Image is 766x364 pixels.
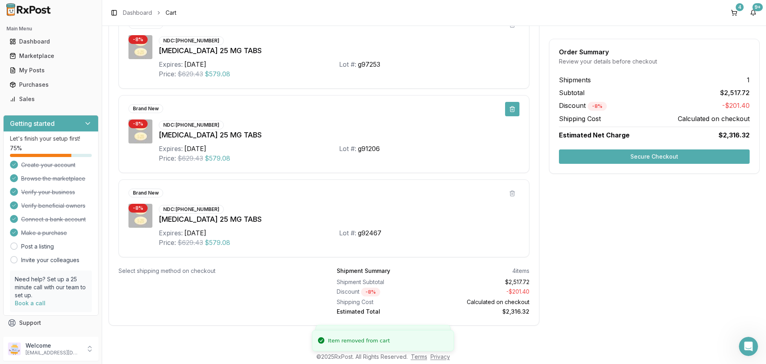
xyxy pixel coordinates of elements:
[436,278,530,286] div: $2,517.72
[19,333,46,341] span: Feedback
[21,202,85,210] span: Verify beneficial owners
[26,342,81,350] p: Welcome
[8,342,21,355] img: User avatar
[752,3,763,11] div: 9+
[559,114,601,123] span: Shipping Cost
[21,188,75,196] span: Verify your business
[6,49,95,63] a: Marketplace
[512,267,529,275] div: 4 items
[559,75,591,85] span: Shipments
[328,337,390,345] div: Item removed from cart
[728,6,740,19] button: 4
[10,95,92,103] div: Sales
[15,300,45,306] a: Book a call
[3,78,99,91] button: Purchases
[178,69,203,79] span: $629.43
[430,353,450,360] a: Privacy
[358,144,380,153] div: g91206
[118,267,311,275] div: Select shipping method on checkout
[358,228,381,238] div: g92467
[184,60,206,69] div: [DATE]
[128,104,163,113] div: Brand New
[358,60,380,69] div: g97253
[123,9,176,17] nav: breadcrumb
[3,93,99,105] button: Sales
[21,215,86,223] span: Connect a bank account
[722,101,750,111] span: -$201.40
[128,204,152,228] img: Jardiance 25 MG TABS
[436,288,530,296] div: - $201.40
[15,275,87,299] p: Need help? Set up a 25 minute call with our team to set up.
[3,50,99,62] button: Marketplace
[21,243,54,251] a: Post a listing
[21,175,85,183] span: Browse the marketplace
[3,330,99,344] button: Feedback
[339,60,356,69] div: Lot #:
[3,64,99,77] button: My Posts
[337,278,430,286] div: Shipment Subtotal
[747,75,750,85] span: 1
[159,238,176,247] div: Price:
[337,288,430,296] div: Discount
[3,316,99,330] button: Support
[159,144,183,153] div: Expires:
[6,26,95,32] h2: Main Menu
[178,153,203,163] span: $629.43
[10,119,55,128] h3: Getting started
[159,205,224,214] div: NDC: [PHONE_NUMBER]
[739,337,758,356] iframe: Intercom live chat
[184,228,206,238] div: [DATE]
[205,238,230,247] span: $579.08
[10,52,92,60] div: Marketplace
[747,6,760,19] button: 9+
[559,88,584,97] span: Subtotal
[411,353,427,360] a: Terms
[436,298,530,306] div: Calculated on checkout
[559,58,750,66] div: Review your details before checkout
[166,9,176,17] span: Cart
[159,60,183,69] div: Expires:
[21,256,79,264] a: Invite your colleagues
[184,144,206,153] div: [DATE]
[678,114,750,123] span: Calculated on checkout
[123,9,152,17] a: Dashboard
[736,3,744,11] div: 4
[559,149,750,164] button: Secure Checkout
[159,153,176,163] div: Price:
[205,69,230,79] span: $579.08
[6,34,95,49] a: Dashboard
[128,189,163,197] div: Brand New
[21,229,67,237] span: Make a purchase
[3,35,99,48] button: Dashboard
[339,144,356,153] div: Lot #:
[10,38,92,46] div: Dashboard
[128,204,148,213] div: - 8 %
[128,35,152,59] img: Jardiance 25 MG TABS
[436,308,530,316] div: $2,316.32
[159,214,519,225] div: [MEDICAL_DATA] 25 MG TABS
[6,92,95,106] a: Sales
[26,350,81,356] p: [EMAIL_ADDRESS][DOMAIN_NAME]
[128,119,148,128] div: - 8 %
[128,35,148,44] div: - 8 %
[10,66,92,74] div: My Posts
[10,135,92,143] p: Let's finish your setup first!
[588,102,607,111] div: - 8 %
[337,298,430,306] div: Shipping Cost
[559,101,607,109] span: Discount
[339,228,356,238] div: Lot #:
[337,267,390,275] div: Shipment Summary
[159,69,176,79] div: Price:
[159,45,519,56] div: [MEDICAL_DATA] 25 MG TABS
[159,121,224,129] div: NDC: [PHONE_NUMBER]
[159,36,224,45] div: NDC: [PHONE_NUMBER]
[3,3,54,16] img: RxPost Logo
[720,88,750,97] span: $2,517.72
[337,308,430,316] div: Estimated Total
[361,288,380,296] div: - 8 %
[159,129,519,141] div: [MEDICAL_DATA] 25 MG TABS
[128,119,152,143] img: Jardiance 25 MG TABS
[6,63,95,78] a: My Posts
[21,161,75,169] span: Create your account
